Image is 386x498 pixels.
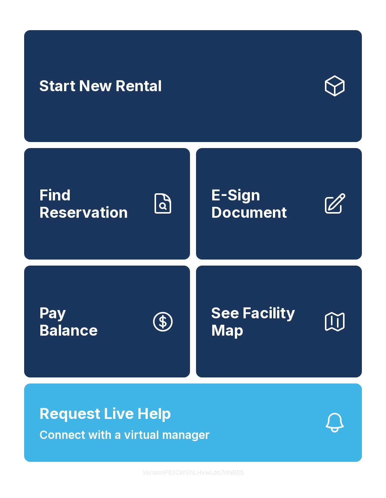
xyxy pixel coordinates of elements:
[211,186,317,221] span: E-Sign Document
[24,30,362,142] a: Start New Rental
[39,402,171,425] span: Request Live Help
[24,148,190,260] a: Find Reservation
[196,148,362,260] a: E-Sign Document
[24,383,362,462] button: Request Live HelpConnect with a virtual manager
[39,426,210,443] span: Connect with a virtual manager
[39,186,145,221] span: Find Reservation
[136,462,250,483] button: VersionPE2CWShLHxwLdo7nhiB05
[39,77,162,95] span: Start New Rental
[196,266,362,377] button: See Facility Map
[211,304,317,339] span: See Facility Map
[24,266,190,377] a: PayBalance
[39,304,98,339] span: Pay Balance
